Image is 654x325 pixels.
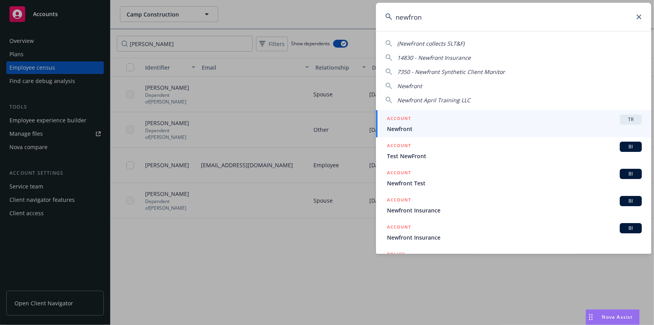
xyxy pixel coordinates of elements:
a: ACCOUNTTRNewfront [376,110,651,137]
h5: ACCOUNT [387,114,411,124]
span: (NewFront collects SLT&F) [397,40,464,47]
h5: ACCOUNT [387,196,411,205]
span: Newfront [397,82,422,90]
input: Search... [376,3,651,31]
span: BI [623,198,639,205]
span: Newfront Insurance [387,206,642,214]
h5: ACCOUNT [387,223,411,233]
a: POLICY [376,246,651,280]
h5: POLICY [387,250,405,258]
span: Nova Assist [602,314,633,320]
span: Test NewFront [387,152,642,160]
span: 14830 - Newfront Insurance [397,54,471,61]
span: Newfront [387,125,642,133]
button: Nova Assist [586,309,640,325]
span: 7350 - Newfront Synthetic Client Monitor [397,68,505,76]
a: ACCOUNTBITest NewFront [376,137,651,164]
a: ACCOUNTBINewfront Insurance [376,219,651,246]
span: BI [623,143,639,150]
div: Drag to move [586,310,596,325]
span: Newfront April Training LLC [397,96,470,104]
span: BI [623,170,639,177]
span: TR [623,116,639,123]
a: ACCOUNTBINewfront Test [376,164,651,192]
h5: ACCOUNT [387,142,411,151]
h5: ACCOUNT [387,169,411,178]
a: ACCOUNTBINewfront Insurance [376,192,651,219]
span: BI [623,225,639,232]
span: Newfront Insurance [387,233,642,242]
span: Newfront Test [387,179,642,187]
